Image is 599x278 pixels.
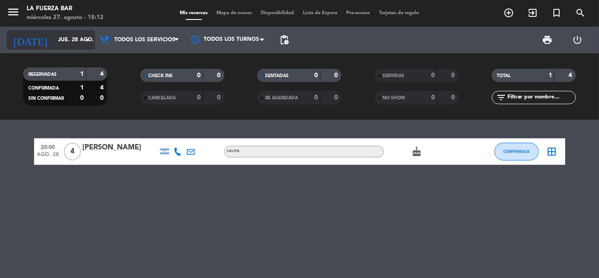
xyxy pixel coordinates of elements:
[334,94,340,101] strong: 0
[7,5,20,19] i: menu
[452,94,457,101] strong: 0
[542,35,553,45] span: print
[431,94,435,101] strong: 0
[82,35,93,45] i: arrow_drop_down
[431,72,435,78] strong: 0
[549,72,552,78] strong: 1
[265,74,289,78] span: SENTADAS
[568,72,574,78] strong: 4
[27,4,104,13] div: La Fuerza Bar
[83,142,158,153] div: [PERSON_NAME]
[80,95,84,101] strong: 0
[383,74,404,78] span: SERVIDAS
[383,96,405,100] span: NO SHOW
[375,11,424,16] span: Tarjetas de regalo
[265,96,298,100] span: RE AGENDADA
[334,72,340,78] strong: 0
[497,74,511,78] span: TOTAL
[100,95,105,101] strong: 0
[37,141,59,152] span: 20:00
[572,35,583,45] i: power_settings_new
[197,94,201,101] strong: 0
[495,143,539,161] button: CONFIRMADA
[314,72,318,78] strong: 0
[562,27,592,53] div: LOG OUT
[100,71,105,77] strong: 4
[547,146,557,157] i: border_all
[503,8,514,18] i: add_circle_outline
[148,74,173,78] span: CHECK INS
[64,143,81,161] span: 4
[551,8,562,18] i: turned_in_not
[175,11,212,16] span: Mis reservas
[412,146,422,157] i: cake
[314,94,318,101] strong: 0
[28,96,64,101] span: SIN CONFIRMAR
[37,152,59,162] span: ago. 28
[197,72,201,78] strong: 0
[212,11,256,16] span: Mapa de mesas
[279,35,290,45] span: pending_actions
[256,11,298,16] span: Disponibilidad
[28,86,59,90] span: CONFIRMADA
[27,13,104,22] div: miércoles 27. agosto - 18:12
[496,92,507,103] i: filter_list
[575,8,586,18] i: search
[527,8,538,18] i: exit_to_app
[507,93,576,102] input: Filtrar por nombre...
[227,149,240,153] span: SALON
[100,85,105,91] strong: 4
[503,149,529,154] span: CONFIRMADA
[298,11,342,16] span: Lista de Espera
[28,72,57,77] span: RESERVADAS
[217,72,222,78] strong: 0
[114,37,175,43] span: Todos los servicios
[7,30,54,50] i: [DATE]
[7,5,20,22] button: menu
[80,71,84,77] strong: 1
[217,94,222,101] strong: 0
[452,72,457,78] strong: 0
[342,11,375,16] span: Pre-acceso
[148,96,176,100] span: CANCELADA
[80,85,84,91] strong: 1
